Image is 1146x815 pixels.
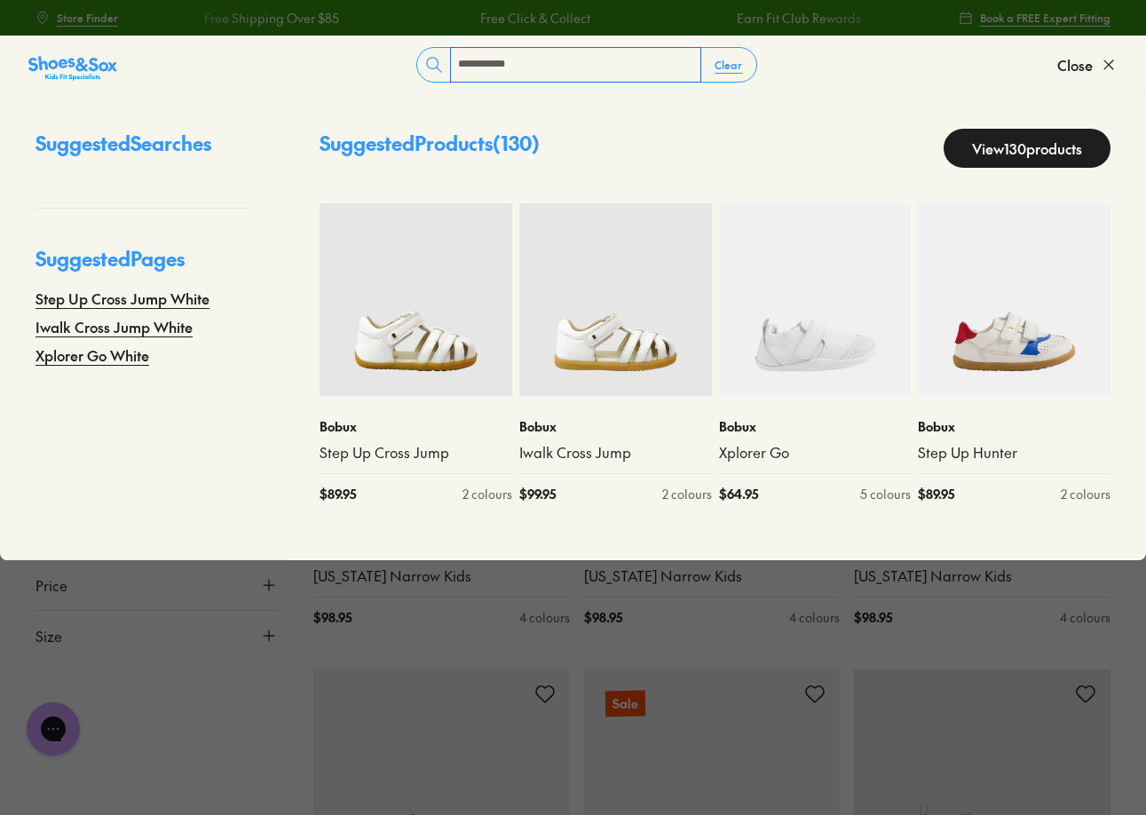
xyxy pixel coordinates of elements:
[320,485,356,503] span: $ 89.95
[584,566,841,586] a: [US_STATE] Narrow Kids
[320,417,512,436] p: Bobux
[918,417,1110,436] p: Bobux
[605,690,644,716] p: Sale
[36,316,193,337] a: Iwalk Cross Jump White
[18,696,89,762] iframe: Gorgias live chat messenger
[313,608,352,627] span: $ 98.95
[1057,54,1093,75] span: Close
[1061,485,1110,503] div: 2 colours
[519,417,712,436] p: Bobux
[57,10,118,26] span: Store Finder
[1060,608,1110,627] div: 4 colours
[1057,45,1118,84] button: Close
[980,10,1110,26] span: Book a FREE Expert Fitting
[28,54,117,83] img: SNS_Logo_Responsive.svg
[719,485,758,503] span: $ 64.95
[320,129,540,168] p: Suggested Products
[189,9,324,28] a: Free Shipping Over $85
[519,608,570,627] div: 4 colours
[320,443,512,463] a: Step Up Cross Jump
[722,9,846,28] a: Earn Fit Club Rewards
[918,443,1110,463] a: Step Up Hunter
[700,49,756,81] button: Clear
[36,611,278,661] button: Size
[462,485,512,503] div: 2 colours
[28,51,117,79] a: Shoes &amp; Sox
[36,625,62,646] span: Size
[36,2,118,34] a: Store Finder
[854,608,892,627] span: $ 98.95
[860,485,911,503] div: 5 colours
[944,129,1110,168] a: View130products
[584,608,622,627] span: $ 98.95
[789,608,840,627] div: 4 colours
[36,129,249,172] p: Suggested Searches
[36,288,209,309] a: Step Up Cross Jump White
[959,2,1110,34] a: Book a FREE Expert Fitting
[519,443,712,463] a: Iwalk Cross Jump
[519,485,556,503] span: $ 99.95
[662,485,712,503] div: 2 colours
[719,417,912,436] p: Bobux
[918,485,954,503] span: $ 89.95
[36,560,278,610] button: Price
[36,344,149,366] a: Xplorer Go White
[854,566,1110,586] a: [US_STATE] Narrow Kids
[719,443,912,463] a: Xplorer Go
[36,574,67,596] span: Price
[313,566,570,586] a: [US_STATE] Narrow Kids
[465,9,575,28] a: Free Click & Collect
[36,244,249,288] p: Suggested Pages
[493,130,540,156] span: ( 130 )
